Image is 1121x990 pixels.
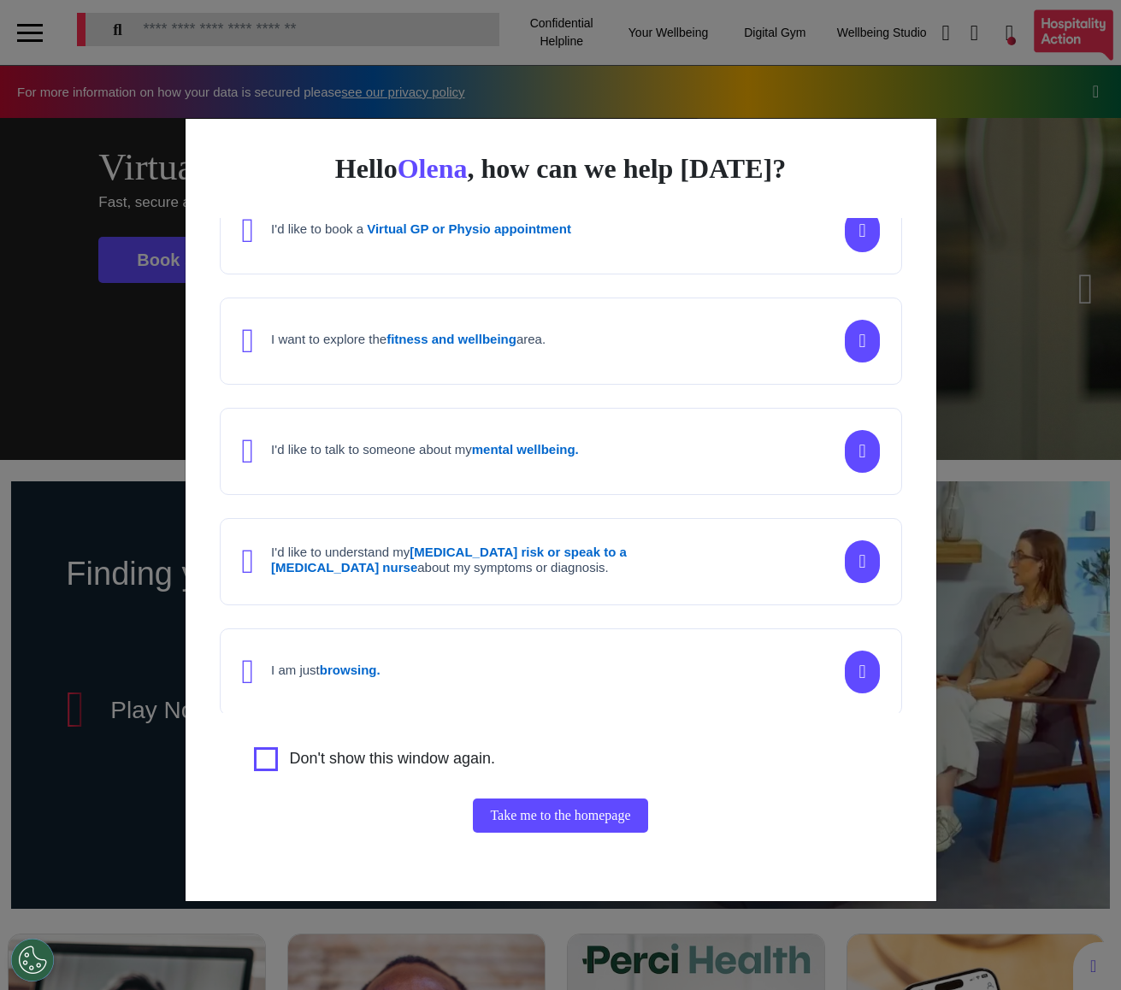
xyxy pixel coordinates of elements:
h4: I'd like to understand my about my symptoms or diagnosis. [271,545,681,575]
strong: browsing. [320,663,381,677]
button: Open Preferences [11,939,54,981]
strong: mental wellbeing. [472,442,579,457]
h4: I want to explore the area. [271,332,546,347]
label: Don't show this window again. [289,747,495,771]
h4: I'd like to talk to someone about my [271,442,579,457]
strong: [MEDICAL_DATA] risk or speak to a [MEDICAL_DATA] nurse [271,545,627,575]
span: Olena [398,153,468,184]
button: Take me to the homepage [473,798,647,833]
strong: fitness and wellbeing [386,332,516,346]
h4: I am just [271,663,381,678]
strong: Virtual GP or Physio appointment [367,221,571,236]
input: Agree to privacy policy [254,747,278,771]
div: Hello , how can we help [DATE]? [220,153,902,184]
h4: I'd like to book a [271,221,571,237]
